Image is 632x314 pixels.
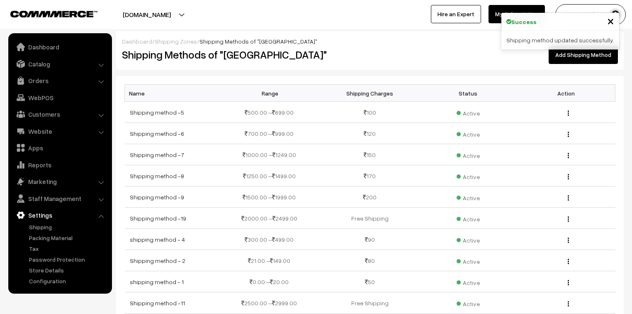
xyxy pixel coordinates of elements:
a: Store Details [27,266,109,275]
a: Orders [10,73,109,88]
td: 2500.00 – 2999.00 [223,292,321,314]
strong: Success [511,17,537,26]
td: 1500.00 – 1999.00 [223,186,321,208]
img: Menu [568,195,569,201]
img: Menu [568,280,569,285]
img: user [609,8,622,21]
td: 170 [321,165,419,186]
a: Password Protection [27,255,109,264]
img: Menu [568,238,569,243]
td: 500.00 – 699.00 [223,102,321,123]
button: [DOMAIN_NAME] [94,4,200,25]
a: Settings [10,208,109,223]
a: My Subscription [489,5,545,23]
a: Shipping method -6 [130,130,184,137]
a: Shipping method -5 [130,109,184,116]
a: Catalog [10,56,109,71]
span: Active [457,234,480,245]
td: 300.00 – 499.00 [223,229,321,250]
a: Shipping [27,223,109,231]
td: Free Shipping [321,292,419,314]
td: 50 [321,271,419,292]
a: Staff Management [10,191,109,206]
td: 1000.00 – 1249.00 [223,144,321,165]
span: Active [457,170,480,181]
a: Hire an Expert [431,5,481,23]
img: Menu [568,259,569,264]
th: Action [517,85,615,102]
td: 90 [321,229,419,250]
a: Customers [10,107,109,122]
img: COMMMERCE [10,11,97,17]
td: 21.00 – 149.00 [223,250,321,271]
a: COMMMERCE [10,8,83,18]
td: 80 [321,250,419,271]
th: Range [223,85,321,102]
img: Menu [568,132,569,137]
img: Menu [568,174,569,179]
td: 0.00 – 20.00 [223,271,321,292]
th: Status [419,85,517,102]
a: Shipping method -19 [130,215,186,222]
a: Shipping method - 2 [130,257,185,264]
td: 150 [321,144,419,165]
a: Configuration [27,277,109,285]
span: Active [457,191,480,202]
img: Menu [568,216,569,222]
span: Shipping Methods of "[GEOGRAPHIC_DATA]" [199,38,317,45]
a: Tax [27,244,109,253]
td: 2000.00 – 2499.00 [223,208,321,229]
a: Packing Material [27,233,109,242]
span: Active [457,297,480,308]
img: Menu [568,301,569,307]
span: Active [457,213,480,223]
div: Shipping method updated successfully. [501,31,619,49]
h2: Shipping Methods of "[GEOGRAPHIC_DATA]" [122,48,364,61]
a: Shipping Zones [155,38,197,45]
a: Shipping method -9 [130,194,184,201]
td: 120 [321,123,419,144]
a: Marketing [10,174,109,189]
td: 200 [321,186,419,208]
button: Close [607,15,614,27]
td: Free Shipping [321,208,419,229]
span: Active [457,255,480,266]
a: Shipping method -8 [130,172,184,179]
span: Active [457,149,480,160]
a: shipping method - 1 [130,278,184,285]
a: Shipping method -7 [130,151,184,158]
a: Dashboard [122,38,152,45]
td: 1250.00 – 1499.00 [223,165,321,186]
a: Shipping method -11 [130,299,185,307]
a: Add Shipping Method [549,46,618,64]
a: Website [10,124,109,139]
td: 100 [321,102,419,123]
td: 700.00 – 999.00 [223,123,321,144]
span: Active [457,128,480,139]
span: × [607,13,614,28]
a: WebPOS [10,90,109,105]
div: / / [122,37,618,46]
a: Dashboard [10,39,109,54]
img: Menu [568,153,569,158]
span: Active [457,276,480,287]
button: Pasumai Thotta… [555,4,626,25]
a: Reports [10,157,109,172]
th: Shipping Charges [321,85,419,102]
span: Active [457,107,480,118]
a: Apps [10,140,109,155]
a: shipping method - 4 [130,236,185,243]
th: Name [125,85,223,102]
img: Menu [568,110,569,116]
